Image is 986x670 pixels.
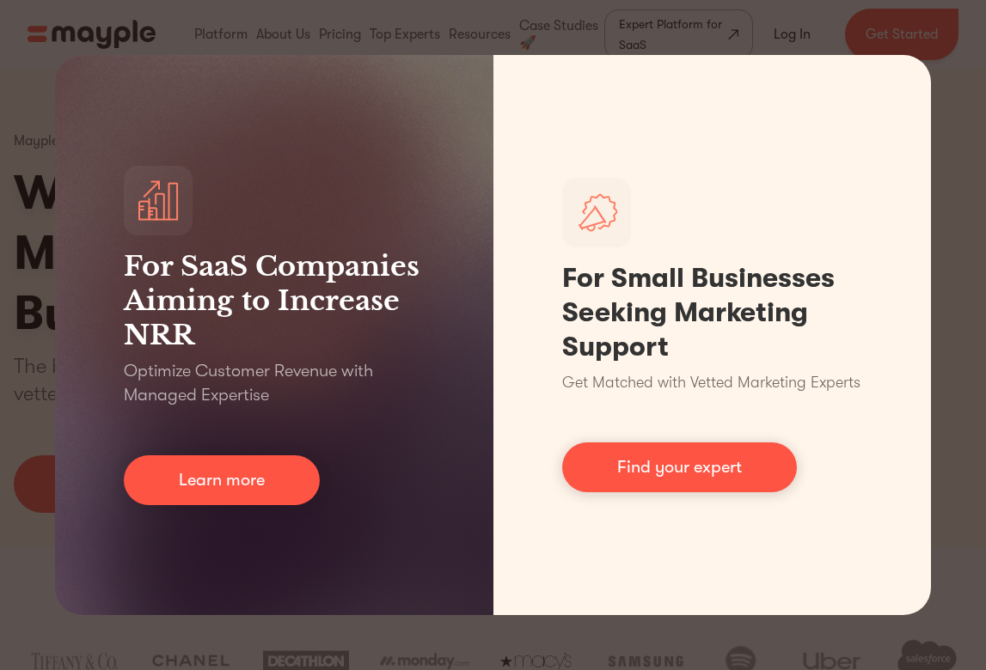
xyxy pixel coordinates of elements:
[124,249,425,352] h3: For SaaS Companies Aiming to Increase NRR
[562,442,797,492] a: Find your expert
[124,359,425,407] p: Optimize Customer Revenue with Managed Expertise
[562,261,863,364] h1: For Small Businesses Seeking Marketing Support
[124,455,320,505] a: Learn more
[562,371,860,394] p: Get Matched with Vetted Marketing Experts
